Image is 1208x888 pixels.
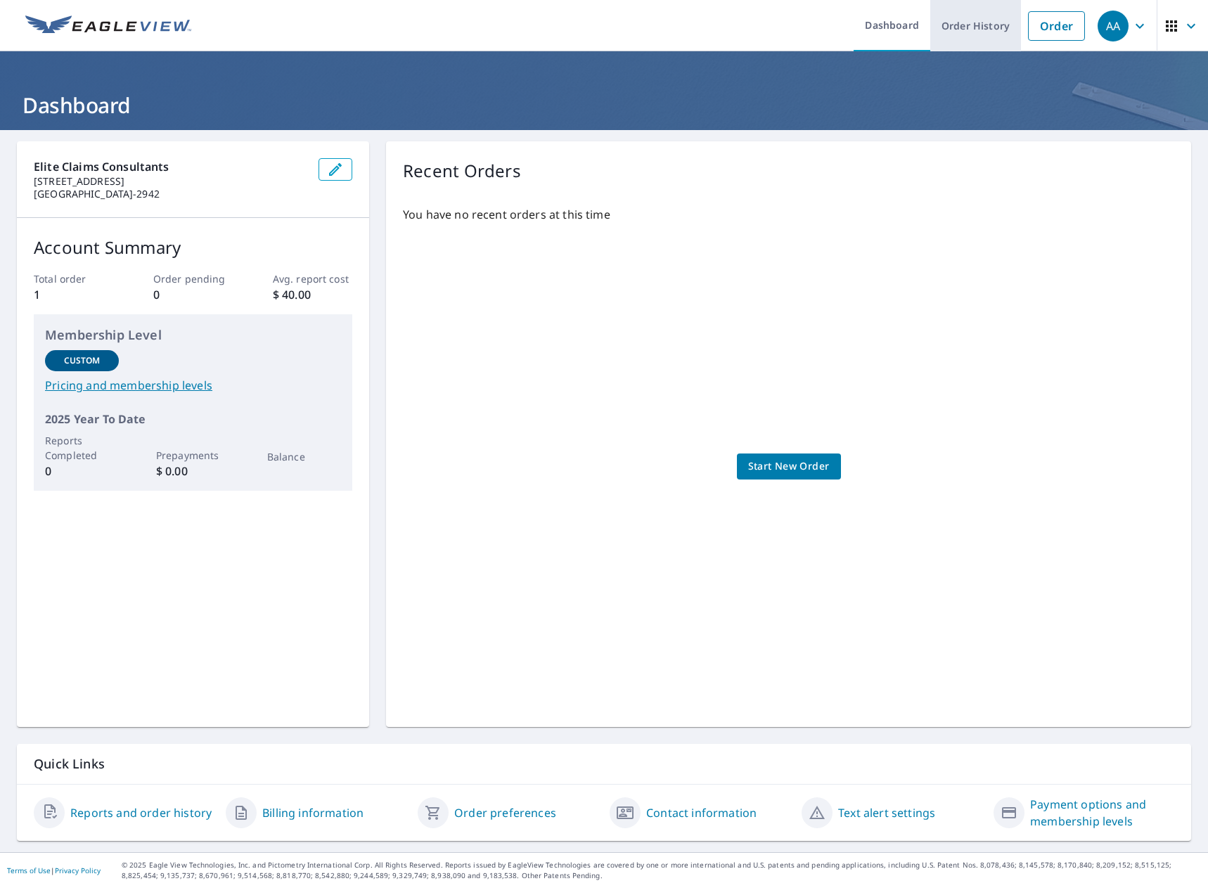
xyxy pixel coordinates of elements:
[156,448,230,463] p: Prepayments
[34,188,307,200] p: [GEOGRAPHIC_DATA]-2942
[34,235,352,260] p: Account Summary
[403,158,521,184] p: Recent Orders
[262,804,364,821] a: Billing information
[34,286,113,303] p: 1
[153,271,233,286] p: Order pending
[34,175,307,188] p: [STREET_ADDRESS]
[45,326,341,345] p: Membership Level
[55,866,101,875] a: Privacy Policy
[273,286,352,303] p: $ 40.00
[273,271,352,286] p: Avg. report cost
[34,755,1174,773] p: Quick Links
[1028,11,1085,41] a: Order
[45,433,119,463] p: Reports Completed
[45,463,119,480] p: 0
[64,354,101,367] p: Custom
[454,804,556,821] a: Order preferences
[267,449,341,464] p: Balance
[403,206,1174,223] p: You have no recent orders at this time
[34,158,307,175] p: Elite Claims Consultants
[70,804,212,821] a: Reports and order history
[45,377,341,394] a: Pricing and membership levels
[34,271,113,286] p: Total order
[153,286,233,303] p: 0
[748,458,830,475] span: Start New Order
[122,860,1201,881] p: © 2025 Eagle View Technologies, Inc. and Pictometry International Corp. All Rights Reserved. Repo...
[1098,11,1129,41] div: AA
[156,463,230,480] p: $ 0.00
[25,15,191,37] img: EV Logo
[17,91,1191,120] h1: Dashboard
[737,453,841,480] a: Start New Order
[646,804,757,821] a: Contact information
[45,411,341,427] p: 2025 Year To Date
[7,866,51,875] a: Terms of Use
[838,804,935,821] a: Text alert settings
[1030,796,1174,830] a: Payment options and membership levels
[7,866,101,875] p: |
